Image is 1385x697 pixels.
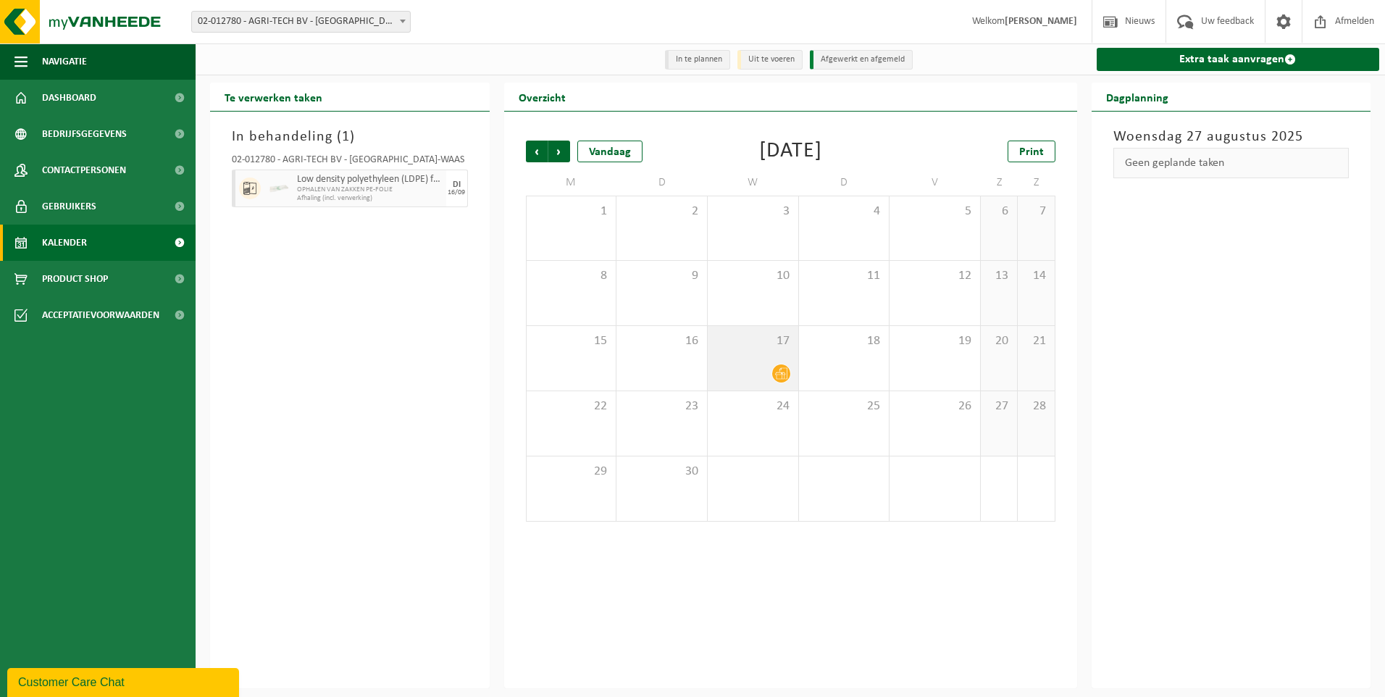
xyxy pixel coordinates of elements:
span: 1 [342,130,350,144]
span: 19 [897,333,973,349]
span: 13 [988,268,1010,284]
span: Contactpersonen [42,152,126,188]
div: [DATE] [759,141,822,162]
span: 8 [534,268,609,284]
a: Print [1008,141,1055,162]
span: 23 [624,398,700,414]
span: 5 [897,204,973,220]
td: Z [981,170,1018,196]
li: Afgewerkt en afgemeld [810,50,913,70]
span: 02-012780 - AGRI-TECH BV - SINT-GILLIS-WAAS [192,12,410,32]
span: 16 [624,333,700,349]
span: 14 [1025,268,1047,284]
span: 24 [715,398,791,414]
span: 02-012780 - AGRI-TECH BV - SINT-GILLIS-WAAS [191,11,411,33]
span: 28 [1025,398,1047,414]
div: Vandaag [577,141,643,162]
h2: Te verwerken taken [210,83,337,111]
span: 25 [806,398,882,414]
a: Extra taak aanvragen [1097,48,1380,71]
span: 21 [1025,333,1047,349]
span: Gebruikers [42,188,96,225]
div: 02-012780 - AGRI-TECH BV - [GEOGRAPHIC_DATA]-WAAS [232,155,468,170]
li: In te plannen [665,50,730,70]
span: 3 [715,204,791,220]
span: 7 [1025,204,1047,220]
span: 30 [624,464,700,480]
h2: Overzicht [504,83,580,111]
h3: In behandeling ( ) [232,126,468,148]
span: Acceptatievoorwaarden [42,297,159,333]
span: 26 [897,398,973,414]
td: D [799,170,890,196]
span: Print [1019,146,1044,158]
span: 10 [715,268,791,284]
span: 12 [897,268,973,284]
span: Low density polyethyleen (LDPE) folie, los, naturel/gekleurd (80/20) [297,174,443,185]
span: 2 [624,204,700,220]
span: 1 [534,204,609,220]
span: Vorige [526,141,548,162]
span: OPHALEN VAN ZAKKEN PE-FOLIE [297,185,443,194]
div: Geen geplande taken [1113,148,1350,178]
span: Product Shop [42,261,108,297]
span: 18 [806,333,882,349]
td: D [616,170,708,196]
div: 16/09 [448,189,465,196]
span: Dashboard [42,80,96,116]
span: 11 [806,268,882,284]
span: 29 [534,464,609,480]
td: Z [1018,170,1055,196]
span: Volgende [548,141,570,162]
li: Uit te voeren [737,50,803,70]
td: W [708,170,799,196]
div: DI [453,180,461,189]
iframe: chat widget [7,665,242,697]
span: Kalender [42,225,87,261]
span: Afhaling (incl. verwerking) [297,194,443,203]
span: 4 [806,204,882,220]
span: 15 [534,333,609,349]
span: 17 [715,333,791,349]
span: Navigatie [42,43,87,80]
h3: Woensdag 27 augustus 2025 [1113,126,1350,148]
span: 22 [534,398,609,414]
span: Bedrijfsgegevens [42,116,127,152]
img: LP-SK-00500-LPE-11 [268,178,290,199]
span: 9 [624,268,700,284]
td: V [890,170,981,196]
h2: Dagplanning [1092,83,1183,111]
span: 6 [988,204,1010,220]
strong: [PERSON_NAME] [1005,16,1077,27]
td: M [526,170,617,196]
span: 20 [988,333,1010,349]
span: 27 [988,398,1010,414]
